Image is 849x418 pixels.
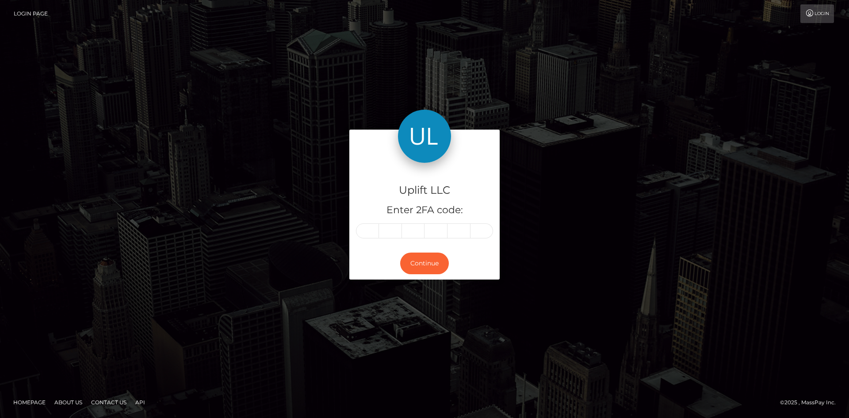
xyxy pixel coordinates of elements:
[51,395,86,409] a: About Us
[780,398,842,407] div: © 2025 , MassPay Inc.
[400,253,449,274] button: Continue
[132,395,149,409] a: API
[14,4,48,23] a: Login Page
[356,183,493,198] h4: Uplift LLC
[800,4,834,23] a: Login
[10,395,49,409] a: Homepage
[356,203,493,217] h5: Enter 2FA code:
[88,395,130,409] a: Contact Us
[398,110,451,163] img: Uplift LLC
